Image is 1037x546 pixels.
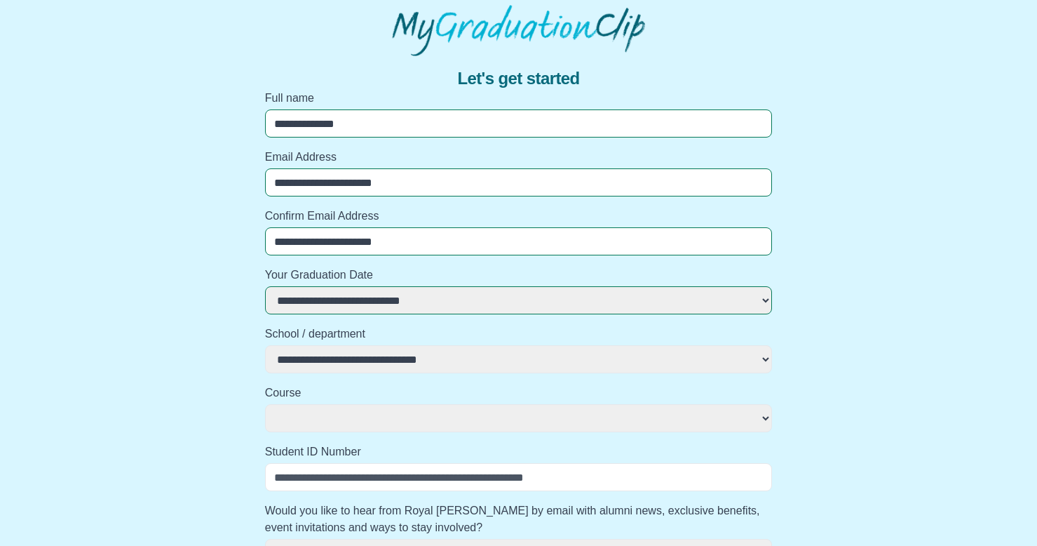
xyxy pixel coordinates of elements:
[265,326,773,342] label: School / department
[265,267,773,284] label: Your Graduation Date
[265,90,773,107] label: Full name
[265,502,773,536] label: Would you like to hear from Royal [PERSON_NAME] by email with alumni news, exclusive benefits, ev...
[265,385,773,401] label: Course
[457,67,579,90] span: Let's get started
[265,444,773,460] label: Student ID Number
[265,149,773,166] label: Email Address
[265,208,773,225] label: Confirm Email Address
